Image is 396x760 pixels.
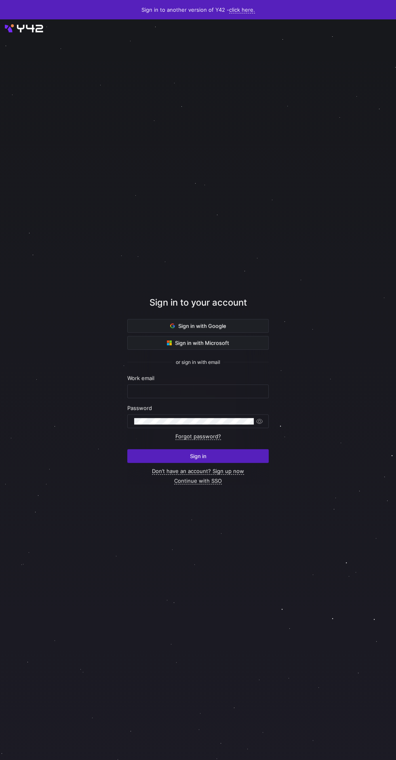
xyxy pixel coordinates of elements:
span: Password [127,405,152,411]
div: Sign in to your account [127,296,269,319]
span: Work email [127,375,154,381]
button: Sign in [127,449,269,463]
button: Sign in with Google [127,319,269,333]
a: Continue with SSO [174,477,222,484]
span: Sign in [190,453,206,459]
button: Sign in with Microsoft [127,336,269,350]
span: Sign in with Google [170,323,226,329]
a: Forgot password? [175,433,221,440]
span: Sign in with Microsoft [167,340,229,346]
a: click here. [229,6,255,13]
span: or sign in with email [176,359,220,365]
a: Don’t have an account? Sign up now [152,468,244,475]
